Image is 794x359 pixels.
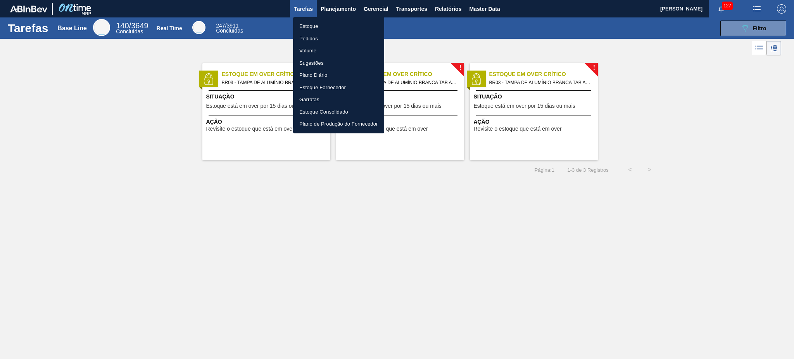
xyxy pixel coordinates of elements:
[293,33,384,45] a: Pedidos
[293,81,384,94] a: Estoque Fornecedor
[293,106,384,118] a: Estoque Consolidado
[293,118,384,130] a: Plano de Produção do Fornecedor
[293,57,384,69] a: Sugestões
[293,45,384,57] a: Volume
[293,69,384,81] a: Plano Diário
[293,20,384,33] a: Estoque
[293,93,384,106] a: Garrafas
